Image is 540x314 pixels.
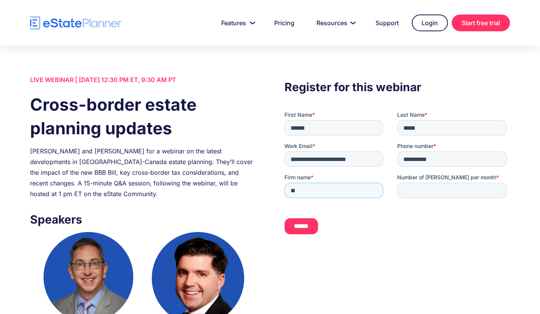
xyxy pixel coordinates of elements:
[412,14,448,31] a: Login
[30,74,256,85] div: LIVE WEBINAR | [DATE] 12:30 PM ET, 9:30 AM PT
[30,146,256,199] div: [PERSON_NAME] and [PERSON_NAME] for a webinar on the latest developments in [GEOGRAPHIC_DATA]-Can...
[265,15,304,31] a: Pricing
[366,15,408,31] a: Support
[30,16,121,30] a: home
[284,78,510,96] h3: Register for this webinar
[212,15,261,31] a: Features
[452,14,510,31] a: Start free trial
[30,93,256,140] h1: Cross-border estate planning updates
[30,211,256,228] h3: Speakers
[284,111,510,240] iframe: Form 0
[307,15,363,31] a: Resources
